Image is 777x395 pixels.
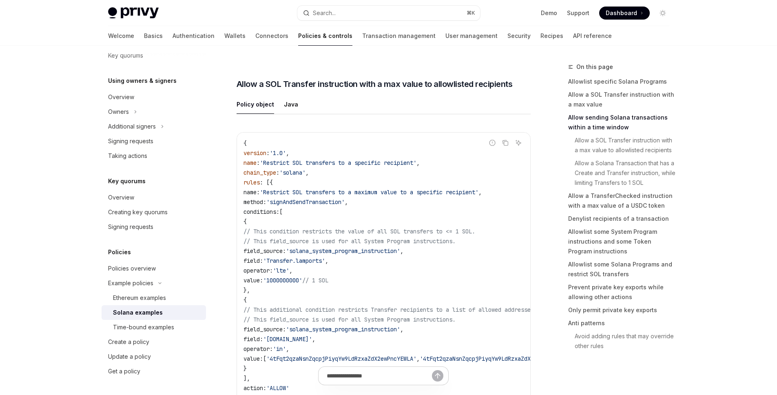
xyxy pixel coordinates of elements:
[102,261,206,276] a: Policies overview
[273,267,289,274] span: 'lte'
[312,335,315,343] span: ,
[568,75,676,88] a: Allowlist specific Solana Programs
[286,326,400,333] span: 'solana_system_program_instruction'
[108,7,159,19] img: light logo
[244,326,286,333] span: field_source:
[108,337,149,347] div: Create a policy
[568,189,676,212] a: Allow a TransferChecked instruction with a max value of a USDC token
[279,208,283,215] span: [
[108,352,151,362] div: Update a policy
[244,149,266,157] span: version
[327,367,432,385] input: Ask a question...
[102,364,206,379] a: Get a policy
[263,277,302,284] span: '1000000000'
[102,119,206,134] button: Toggle Additional signers section
[255,26,288,46] a: Connectors
[568,225,676,258] a: Allowlist some System Program instructions and some Token Program instructions
[173,26,215,46] a: Authentication
[305,169,309,176] span: ,
[102,104,206,119] button: Toggle Owners section
[513,138,524,148] button: Ask AI
[108,176,146,186] h5: Key quorums
[325,257,328,264] span: ,
[478,189,482,196] span: ,
[102,335,206,349] a: Create a policy
[102,149,206,163] a: Taking actions
[144,26,163,46] a: Basics
[260,159,416,166] span: 'Restrict SOL transfers to a specific recipient'
[500,138,511,148] button: Copy the contents from the code block
[102,205,206,220] a: Creating key quorums
[113,308,163,317] div: Solana examples
[286,345,289,353] span: ,
[286,247,400,255] span: 'solana_system_program_instruction'
[270,149,286,157] span: '1.0'
[568,281,676,304] a: Prevent private key exports while allowing other actions
[244,237,456,245] span: // This field_source is used for all System Program instructions.
[102,134,206,149] a: Signing requests
[599,7,650,20] a: Dashboard
[263,257,325,264] span: 'Transfer.lamports'
[244,316,456,323] span: // This field_source is used for all System Program instructions.
[244,169,276,176] span: chain_type
[244,228,475,235] span: // This condition restricts the value of all SOL transfers to <= 1 SOL.
[244,189,260,196] span: name:
[244,286,250,294] span: },
[244,355,263,362] span: value:
[400,247,403,255] span: ,
[467,10,475,16] span: ⌘ K
[102,220,206,234] a: Signing requests
[113,322,174,332] div: Time-bound examples
[568,157,676,189] a: Allow a Solana Transaction that has a Create and Transfer instruction, while limiting Transfers t...
[244,257,263,264] span: field:
[102,90,206,104] a: Overview
[108,207,168,217] div: Creating key quorums
[266,355,416,362] span: '4tFqt2qzaNsnZqcpjPiyqYw9LdRzxaZdX2ewPncYEWLA'
[108,122,156,131] div: Additional signers
[606,9,637,17] span: Dashboard
[345,198,348,206] span: ,
[276,169,279,176] span: :
[568,88,676,111] a: Allow a SOL Transfer instruction with a max value
[108,151,147,161] div: Taking actions
[237,78,513,90] span: Allow a SOL Transfer instruction with a max value to allowlisted recipients
[445,26,498,46] a: User management
[284,95,298,114] button: Java
[540,26,563,46] a: Recipes
[568,212,676,225] a: Denylist recipients of a transaction
[567,9,589,17] a: Support
[244,159,257,166] span: name
[108,76,177,86] h5: Using owners & signers
[286,149,289,157] span: ,
[302,277,328,284] span: // 1 SOL
[244,198,266,206] span: method:
[568,330,676,353] a: Avoid adding rules that may override other rules
[108,264,156,273] div: Policies overview
[362,26,436,46] a: Transaction management
[113,293,166,303] div: Ethereum examples
[416,355,420,362] span: ,
[244,247,286,255] span: field_source:
[507,26,531,46] a: Security
[108,92,134,102] div: Overview
[260,179,273,186] span: : [{
[102,276,206,291] button: Toggle Example policies section
[573,26,612,46] a: API reference
[244,335,263,343] span: field:
[108,278,153,288] div: Example policies
[263,355,266,362] span: [
[244,267,273,274] span: operator:
[102,291,206,305] a: Ethereum examples
[568,111,676,134] a: Allow sending Solana transactions within a time window
[313,8,336,18] div: Search...
[568,258,676,281] a: Allowlist some Solana Programs and restrict SOL transfers
[266,149,270,157] span: :
[244,208,279,215] span: conditions:
[400,326,403,333] span: ,
[541,9,557,17] a: Demo
[260,189,478,196] span: 'Restrict SOL transfers to a maximum value to a specific recipient'
[487,138,498,148] button: Report incorrect code
[108,193,134,202] div: Overview
[102,320,206,335] a: Time-bound examples
[656,7,669,20] button: Toggle dark mode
